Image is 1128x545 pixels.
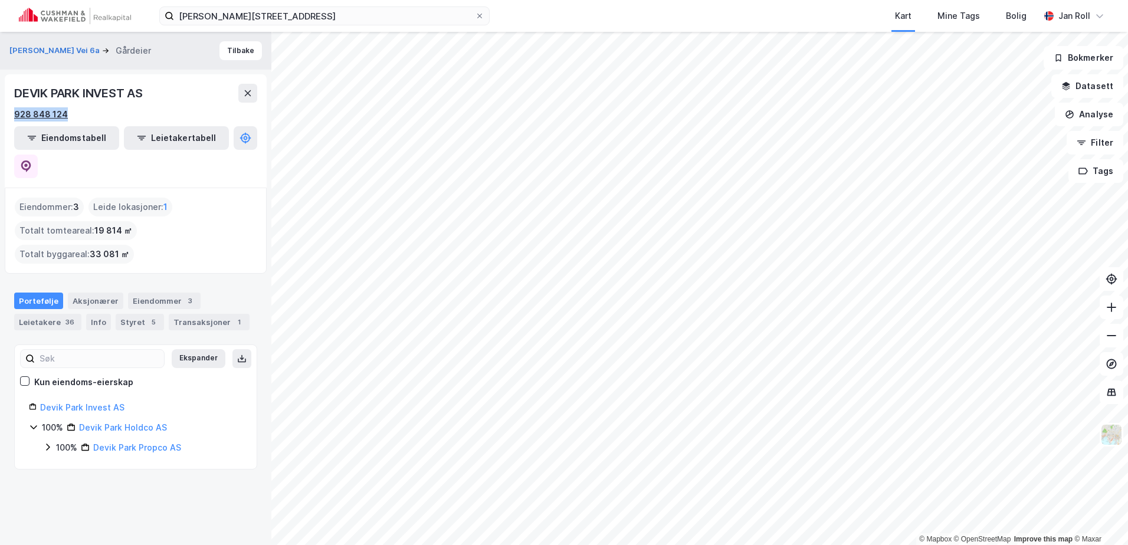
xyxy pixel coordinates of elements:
[169,314,250,330] div: Transaksjoner
[9,45,102,57] button: [PERSON_NAME] Vei 6a
[1014,535,1073,543] a: Improve this map
[42,421,63,435] div: 100%
[94,224,132,238] span: 19 814 ㎡
[14,107,68,122] div: 928 848 124
[233,316,245,328] div: 1
[15,198,84,216] div: Eiendommer :
[90,247,129,261] span: 33 081 ㎡
[1068,159,1123,183] button: Tags
[1067,131,1123,155] button: Filter
[128,293,201,309] div: Eiendommer
[14,293,63,309] div: Portefølje
[15,221,137,240] div: Totalt tomteareal :
[35,350,164,367] input: Søk
[93,442,181,452] a: Devik Park Propco AS
[116,314,164,330] div: Styret
[1006,9,1027,23] div: Bolig
[40,402,124,412] a: Devik Park Invest AS
[937,9,980,23] div: Mine Tags
[15,245,134,264] div: Totalt byggareal :
[116,44,151,58] div: Gårdeier
[1100,423,1123,446] img: Z
[68,293,123,309] div: Aksjonærer
[124,126,229,150] button: Leietakertabell
[1051,74,1123,98] button: Datasett
[147,316,159,328] div: 5
[1069,488,1128,545] div: Kontrollprogram for chat
[86,314,111,330] div: Info
[88,198,172,216] div: Leide lokasjoner :
[895,9,911,23] div: Kart
[19,8,131,24] img: cushman-wakefield-realkapital-logo.202ea83816669bd177139c58696a8fa1.svg
[14,84,145,103] div: DEVIK PARK INVEST AS
[1069,488,1128,545] iframe: Chat Widget
[1058,9,1090,23] div: Jan Roll
[79,422,167,432] a: Devik Park Holdco AS
[1044,46,1123,70] button: Bokmerker
[14,314,81,330] div: Leietakere
[919,535,952,543] a: Mapbox
[172,349,225,368] button: Ekspander
[63,316,77,328] div: 36
[219,41,262,60] button: Tilbake
[184,295,196,307] div: 3
[34,375,133,389] div: Kun eiendoms-eierskap
[163,200,168,214] span: 1
[14,126,119,150] button: Eiendomstabell
[1055,103,1123,126] button: Analyse
[954,535,1011,543] a: OpenStreetMap
[56,441,77,455] div: 100%
[174,7,475,25] input: Søk på adresse, matrikkel, gårdeiere, leietakere eller personer
[73,200,79,214] span: 3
